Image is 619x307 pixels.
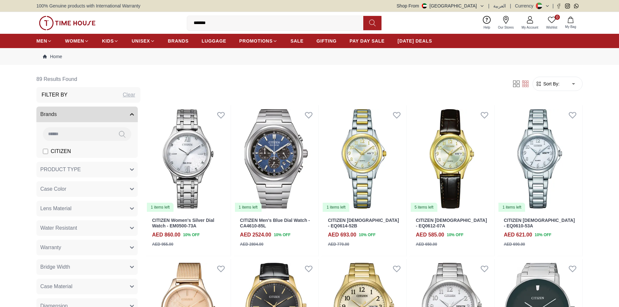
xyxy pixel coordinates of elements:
[328,218,399,228] a: CITIZEN [DEMOGRAPHIC_DATA] - EQ0614-52B
[152,231,180,239] h4: AED 860.00
[515,3,536,9] div: Currency
[504,241,525,247] div: AED 690.00
[350,38,385,44] span: PAY DAY SALE
[290,35,303,47] a: SALE
[397,3,484,9] button: Shop From[GEOGRAPHIC_DATA]
[132,35,155,47] a: UNISEX
[542,81,560,87] span: Sort By:
[504,231,532,239] h4: AED 621.00
[36,201,138,216] button: Lens Material
[40,110,57,118] span: Brands
[123,91,135,99] div: Clear
[497,105,582,212] a: CITIZEN Ladies - EQ0610-53A1 items left
[510,3,511,9] span: |
[36,3,140,9] span: 100% Genuine products with International Warranty
[65,38,84,44] span: WOMEN
[51,147,71,155] span: CITIZEN
[36,240,138,255] button: Warranty
[542,15,561,31] a: 0Wishlist
[416,218,487,228] a: CITIZEN [DEMOGRAPHIC_DATA] - EQ0612-07A
[328,231,356,239] h4: AED 693.00
[36,220,138,236] button: Water Resistant
[168,38,189,44] span: BRANDS
[398,35,432,47] a: [DATE] DEALS
[146,105,231,212] a: CITIZEN Women's Silver Dial Watch - EM0500-73A1 items left
[240,231,271,239] h4: AED 2524.00
[36,48,583,65] nav: Breadcrumb
[555,15,560,20] span: 0
[239,35,277,47] a: PROMOTIONS
[36,162,138,177] button: PRODUCT TYPE
[411,203,437,212] div: 5 items left
[409,105,495,212] a: CITIZEN Ladies - EQ0612-07A5 items left
[40,283,72,290] span: Case Material
[544,25,560,30] span: Wishlist
[481,25,493,30] span: Help
[132,38,150,44] span: UNISEX
[416,231,444,239] h4: AED 585.00
[202,35,226,47] a: LUGGAGE
[40,185,66,193] span: Case Color
[493,3,506,9] button: العربية
[535,232,551,238] span: 10 % OFF
[240,241,264,247] div: AED 2804.00
[183,232,200,238] span: 10 % OFF
[202,38,226,44] span: LUGGAGE
[147,203,174,212] div: 1 items left
[416,241,437,247] div: AED 650.00
[497,105,582,212] img: CITIZEN Ladies - EQ0610-53A
[234,105,319,212] img: CITIZEN Men's Blue Dial Watch - CA4610-85L
[328,241,349,247] div: AED 770.00
[36,181,138,197] button: Case Color
[350,35,385,47] a: PAY DAY SALE
[40,166,81,173] span: PRODUCT TYPE
[561,15,580,31] button: My Bag
[152,218,214,228] a: CITIZEN Women's Silver Dial Watch - EM0500-73A
[36,35,52,47] a: MEN
[152,241,173,247] div: AED 955.00
[36,279,138,294] button: Case Material
[535,81,560,87] button: Sort By:
[40,205,71,212] span: Lens Material
[565,4,570,8] a: Instagram
[422,3,427,8] img: United Arab Emirates
[321,105,406,212] img: CITIZEN Ladies - EQ0614-52B
[240,218,310,228] a: CITIZEN Men's Blue Dial Watch - CA4610-85L
[494,15,518,31] a: Our Stores
[36,259,138,275] button: Bridge Width
[321,105,406,212] a: CITIZEN Ladies - EQ0614-52B1 items left
[235,203,262,212] div: 1 items left
[316,38,337,44] span: GIFTING
[102,35,119,47] a: KIDS
[102,38,114,44] span: KIDS
[65,35,89,47] a: WOMEN
[43,149,48,154] input: CITIZEN
[36,107,138,122] button: Brands
[168,35,189,47] a: BRANDS
[323,203,349,212] div: 1 items left
[519,25,541,30] span: My Account
[40,263,70,271] span: Bridge Width
[552,3,554,9] span: |
[496,25,516,30] span: Our Stores
[39,16,96,30] img: ...
[43,53,62,60] a: Home
[498,203,525,212] div: 1 items left
[562,24,579,29] span: My Bag
[234,105,319,212] a: CITIZEN Men's Blue Dial Watch - CA4610-85L1 items left
[42,91,68,99] h3: Filter By
[488,3,490,9] span: |
[504,218,575,228] a: CITIZEN [DEMOGRAPHIC_DATA] - EQ0610-53A
[40,244,61,251] span: Warranty
[36,71,140,87] h6: 89 Results Found
[146,105,231,212] img: CITIZEN Women's Silver Dial Watch - EM0500-73A
[398,38,432,44] span: [DATE] DEALS
[239,38,273,44] span: PROMOTIONS
[274,232,290,238] span: 10 % OFF
[409,105,495,212] img: CITIZEN Ladies - EQ0612-07A
[480,15,494,31] a: Help
[447,232,463,238] span: 10 % OFF
[574,4,579,8] a: Whatsapp
[359,232,375,238] span: 10 % OFF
